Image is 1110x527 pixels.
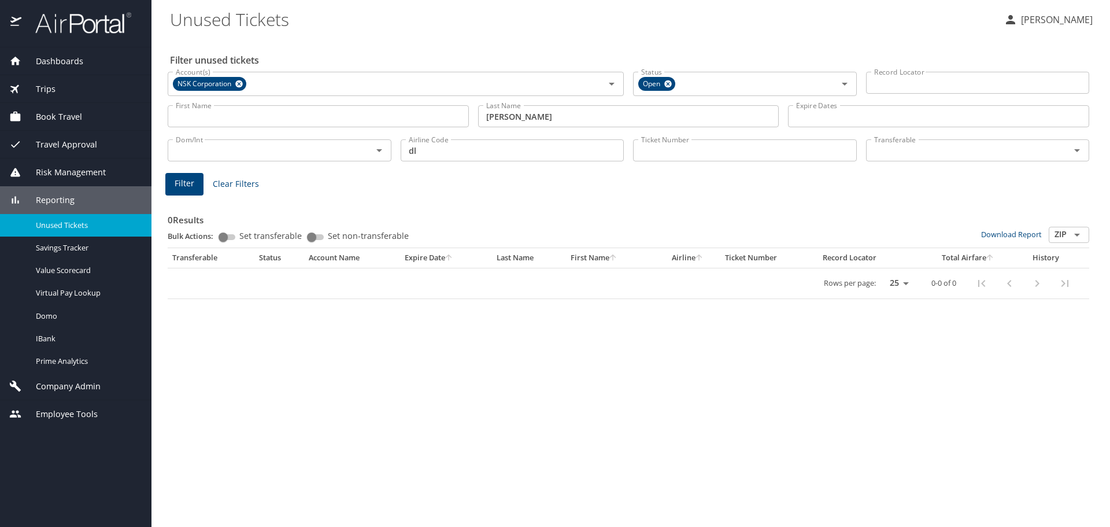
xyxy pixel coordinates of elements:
[36,311,138,322] span: Domo
[254,248,304,268] th: Status
[981,229,1042,239] a: Download Report
[304,248,400,268] th: Account Name
[371,142,387,159] button: Open
[36,356,138,367] span: Prime Analytics
[638,78,667,90] span: Open
[21,408,98,421] span: Employee Tools
[445,255,453,262] button: sort
[173,78,238,90] span: NSK Corporation
[1069,227,1085,243] button: Open
[566,248,656,268] th: First Name
[824,279,876,287] p: Rows per page:
[21,83,55,95] span: Trips
[213,177,259,191] span: Clear Filters
[21,194,75,207] span: Reporting
[931,279,956,287] p: 0-0 of 0
[36,333,138,344] span: IBank
[172,253,250,263] div: Transferable
[720,248,818,268] th: Ticket Number
[173,77,246,91] div: NSK Corporation
[655,248,720,268] th: Airline
[10,12,23,34] img: icon-airportal.png
[208,174,264,195] button: Clear Filters
[36,265,138,276] span: Value Scorecard
[239,232,302,240] span: Set transferable
[21,55,83,68] span: Dashboards
[165,173,203,196] button: Filter
[21,380,101,393] span: Company Admin
[175,176,194,191] span: Filter
[170,51,1091,69] h2: Filter unused tickets
[21,166,106,179] span: Risk Management
[638,77,675,91] div: Open
[36,242,138,253] span: Savings Tracker
[1017,248,1075,268] th: History
[36,220,138,231] span: Unused Tickets
[609,255,617,262] button: sort
[36,288,138,298] span: Virtual Pay Lookup
[986,255,994,262] button: sort
[1069,142,1085,159] button: Open
[919,248,1017,268] th: Total Airfare
[400,248,492,268] th: Expire Date
[21,110,82,123] span: Book Travel
[999,9,1097,30] button: [PERSON_NAME]
[23,12,131,34] img: airportal-logo.png
[604,76,620,92] button: Open
[492,248,566,268] th: Last Name
[170,1,994,37] h1: Unused Tickets
[837,76,853,92] button: Open
[695,255,704,262] button: sort
[168,248,1089,299] table: custom pagination table
[168,207,1089,227] h3: 0 Results
[1017,13,1093,27] p: [PERSON_NAME]
[818,248,919,268] th: Record Locator
[21,138,97,151] span: Travel Approval
[328,232,409,240] span: Set non-transferable
[880,275,913,292] select: rows per page
[168,231,223,241] p: Bulk Actions:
